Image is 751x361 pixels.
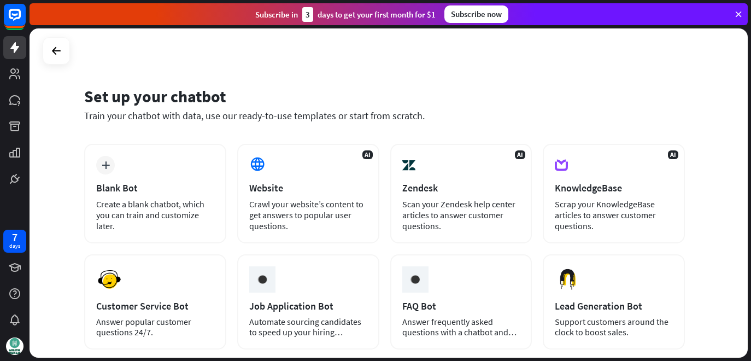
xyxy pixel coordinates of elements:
div: Subscribe now [444,5,508,23]
a: 7 days [3,230,26,253]
div: 3 [302,7,313,22]
div: Subscribe in days to get your first month for $1 [255,7,436,22]
div: 7 [12,232,17,242]
div: days [9,242,20,250]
